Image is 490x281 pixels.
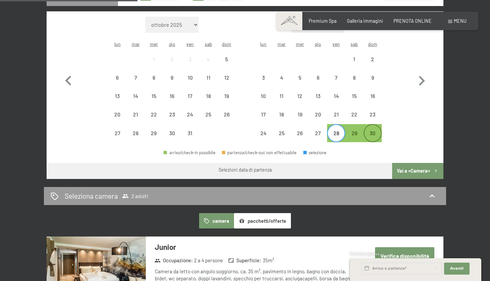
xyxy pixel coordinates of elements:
[181,87,199,105] div: partenza/check-out non effettuabile
[254,105,272,123] div: Mon Nov 17 2025
[163,50,181,68] div: partenza/check-out non effettuabile
[291,93,308,110] div: 12
[200,75,217,92] div: 11
[393,18,432,24] a: PRENOTA ONLINE
[218,69,236,87] div: partenza/check-out non effettuabile
[126,124,144,142] div: partenza/check-out non effettuabile
[145,57,162,73] div: 1
[182,93,198,110] div: 17
[332,41,340,47] abbr: venerdì
[273,93,290,110] div: 11
[199,105,218,123] div: Sat Oct 25 2025
[200,57,217,73] div: 4
[222,41,231,47] abbr: domenica
[126,105,144,123] div: Tue Oct 21 2025
[234,213,291,228] button: pacchetti/offerte
[392,163,443,179] button: Vai a «Camera»
[218,50,236,68] div: partenza/check-out non effettuabile
[345,105,363,123] div: partenza/check-out non effettuabile
[260,41,266,47] abbr: lunedì
[186,41,194,47] abbr: venerdì
[126,87,144,105] div: partenza/check-out non effettuabile
[345,69,363,87] div: partenza/check-out non effettuabile
[199,69,218,87] div: partenza/check-out non effettuabile
[255,112,272,128] div: 17
[328,130,345,147] div: 28
[218,75,235,92] div: 12
[254,87,272,105] div: Mon Nov 10 2025
[309,105,327,123] div: partenza/check-out non effettuabile
[145,50,163,68] div: Wed Oct 01 2025
[345,105,363,123] div: Sat Nov 22 2025
[327,105,345,123] div: Fri Nov 21 2025
[364,50,382,68] div: partenza/check-out non effettuabile
[126,105,144,123] div: partenza/check-out non effettuabile
[364,93,381,110] div: 16
[350,252,379,256] span: Richiesta express
[309,69,327,87] div: Thu Nov 06 2025
[310,112,326,128] div: 20
[346,57,363,73] div: 1
[181,124,199,142] div: partenza/check-out non effettuabile
[199,69,218,87] div: Sat Oct 11 2025
[272,69,291,87] div: Tue Nov 04 2025
[364,75,381,92] div: 9
[309,87,327,105] div: Thu Nov 13 2025
[272,69,291,87] div: partenza/check-out non effettuabile
[219,167,272,173] div: Selezioni data di partenza
[327,69,345,87] div: partenza/check-out non effettuabile
[218,50,236,68] div: Sun Oct 05 2025
[218,69,236,87] div: Sun Oct 12 2025
[145,112,162,128] div: 22
[181,69,199,87] div: Fri Oct 10 2025
[164,93,180,110] div: 16
[278,41,286,47] abbr: martedì
[65,191,118,201] h2: Seleziona camera
[108,105,126,123] div: partenza/check-out non effettuabile
[181,50,199,68] div: partenza/check-out non effettuabile
[327,69,345,87] div: Fri Nov 07 2025
[346,75,363,92] div: 8
[328,75,345,92] div: 7
[109,93,126,110] div: 13
[254,105,272,123] div: partenza/check-out non effettuabile
[296,41,304,47] abbr: mercoledì
[254,87,272,105] div: partenza/check-out non effettuabile
[291,124,309,142] div: Wed Nov 26 2025
[127,93,144,110] div: 14
[345,124,363,142] div: Sat Nov 29 2025
[218,112,235,128] div: 26
[181,124,199,142] div: Fri Oct 31 2025
[351,41,358,47] abbr: sabato
[345,124,363,142] div: partenza/check-out possibile
[291,75,308,92] div: 5
[228,257,261,264] strong: Superficie :
[364,69,382,87] div: partenza/check-out non effettuabile
[272,105,291,123] div: Tue Nov 18 2025
[364,124,382,142] div: partenza/check-out possibile
[273,112,290,128] div: 18
[164,57,180,73] div: 2
[309,124,327,142] div: Thu Nov 27 2025
[328,112,345,128] div: 21
[364,124,382,142] div: Sun Nov 30 2025
[255,130,272,147] div: 24
[199,50,218,68] div: partenza/check-out non effettuabile
[150,41,158,47] abbr: mercoledì
[126,124,144,142] div: Tue Oct 28 2025
[364,112,381,128] div: 23
[181,87,199,105] div: Fri Oct 17 2025
[126,69,144,87] div: partenza/check-out non effettuabile
[127,130,144,147] div: 28
[200,93,217,110] div: 18
[255,93,272,110] div: 10
[145,130,162,147] div: 29
[145,105,163,123] div: Wed Oct 22 2025
[109,75,126,92] div: 6
[164,112,180,128] div: 23
[454,18,467,24] span: Menu
[108,69,126,87] div: partenza/check-out non effettuabile
[205,41,212,47] abbr: sabato
[364,69,382,87] div: Sun Nov 09 2025
[109,112,126,128] div: 20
